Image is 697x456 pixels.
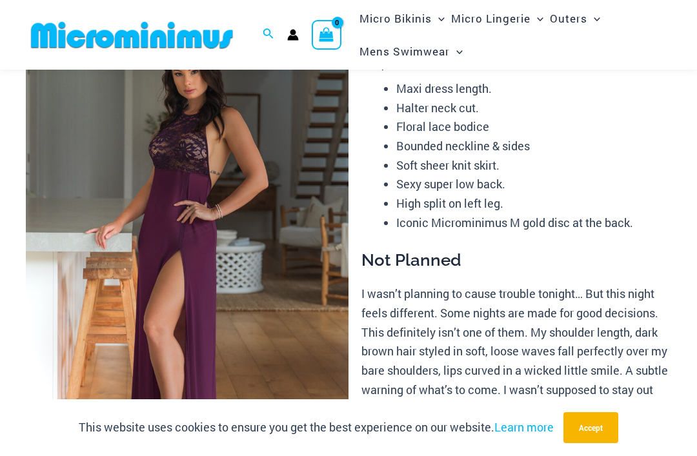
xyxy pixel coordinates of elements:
[359,35,450,68] span: Mens Swimwear
[494,419,554,435] a: Learn more
[361,250,671,272] h3: Not Planned
[396,117,671,137] li: Floral lace bodice
[563,412,618,443] button: Accept
[432,2,445,35] span: Menu Toggle
[547,2,603,35] a: OutersMenu ToggleMenu Toggle
[550,2,587,35] span: Outers
[396,137,671,156] li: Bounded neckline & sides
[263,26,274,43] a: Search icon link
[312,20,341,50] a: View Shopping Cart, empty
[359,2,432,35] span: Micro Bikinis
[396,175,671,194] li: Sexy super low back.
[396,99,671,118] li: Halter neck cut.
[587,2,600,35] span: Menu Toggle
[448,2,547,35] a: Micro LingerieMenu ToggleMenu Toggle
[287,29,299,41] a: Account icon link
[356,2,448,35] a: Micro BikinisMenu ToggleMenu Toggle
[396,194,671,213] li: High split on left leg.
[356,35,466,68] a: Mens SwimwearMenu ToggleMenu Toggle
[451,2,530,35] span: Micro Lingerie
[450,35,463,68] span: Menu Toggle
[26,21,238,50] img: MM SHOP LOGO FLAT
[396,156,671,175] li: Soft sheer knit skirt.
[530,2,543,35] span: Menu Toggle
[396,213,671,233] li: Iconic Microminimus M gold disc at the back.
[79,418,554,437] p: This website uses cookies to ensure you get the best experience on our website.
[396,79,671,99] li: Maxi dress length.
